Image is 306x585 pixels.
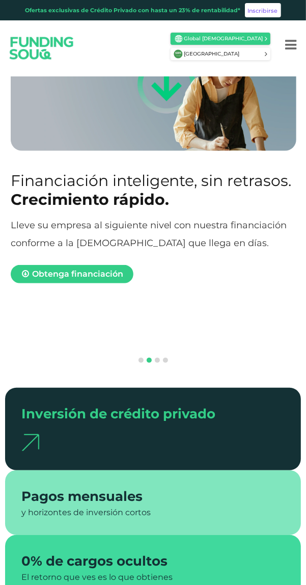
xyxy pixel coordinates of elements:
[161,356,170,364] button: navegación
[184,50,240,57] font: [GEOGRAPHIC_DATA]
[21,488,143,504] font: Pagos mensuales
[21,508,151,517] font: y horizontes de inversión cortos
[11,39,296,151] img: encabezado-bg
[11,190,169,209] font: Crecimiento rápido.
[11,220,229,231] font: Lleve su empresa al siguiente nivel con nuestra
[21,553,168,569] font: 0% de cargos ocultos
[21,406,215,422] font: Inversión de crédito privado
[184,35,263,42] font: Global [DEMOGRAPHIC_DATA]
[11,265,133,283] a: Obtenga financiación
[145,356,153,364] button: navegación
[21,572,173,582] font: El retorno que ves es lo que obtienes
[25,7,241,14] font: Ofertas exclusivas de Crédito Privado con hasta un 23% de rentabilidad*
[11,171,292,190] font: Financiación inteligente, sin retrasos.
[248,7,278,14] font: Inscribirse
[175,35,182,42] img: Bandera de Sudáfrica
[245,3,281,17] a: Inscribirse
[174,49,183,59] img: Bandera de Sudáfrica
[153,356,161,364] button: navegación
[2,27,82,70] img: Logo
[21,434,39,451] img: flecha
[32,269,123,279] font: Obtenga financiación
[275,24,306,65] button: Menú
[137,356,145,364] button: navegación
